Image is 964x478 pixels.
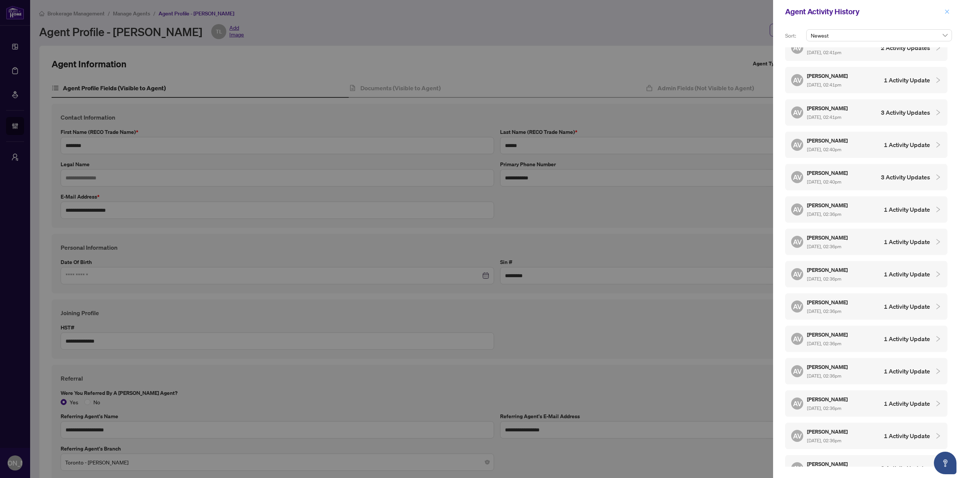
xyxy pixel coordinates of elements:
h4: 1 Activity Update [884,399,930,408]
span: [DATE], 02:36pm [807,341,841,346]
h5: [PERSON_NAME] [807,233,849,242]
span: AV [793,75,802,85]
div: AV[PERSON_NAME] [DATE], 02:36pm1 Activity Update [785,229,947,255]
h5: [PERSON_NAME] [807,201,849,209]
h4: 2 Activity Updates [881,43,930,52]
h5: [PERSON_NAME] [807,298,849,307]
span: collapsed [935,109,941,116]
div: AV[PERSON_NAME] [DATE], 02:36pm1 Activity Update [785,196,947,223]
button: Open asap [934,452,956,474]
h5: [PERSON_NAME] [807,427,849,436]
h5: [PERSON_NAME] [807,104,849,112]
span: AV [793,431,802,441]
span: AV [793,237,802,247]
span: collapsed [935,271,941,278]
div: AV[PERSON_NAME] [DATE], 02:41pm3 Activity Updates [785,99,947,126]
h4: 1 Activity Update [884,367,930,376]
h4: 1 Activity Update [884,205,930,214]
span: AV [793,301,802,312]
span: collapsed [935,432,941,439]
span: AV [793,269,802,279]
span: AV [793,140,802,150]
span: [DATE], 02:41pm [807,82,841,88]
span: collapsed [935,238,941,245]
h5: [PERSON_NAME] [807,168,849,177]
span: close [944,9,950,14]
p: Sort: [785,32,803,40]
span: AV [793,366,802,376]
h4: 1 Activity Update [884,270,930,279]
span: AV [793,398,802,409]
h4: 1 Activity Update [884,334,930,343]
h5: [PERSON_NAME] [807,395,849,404]
span: collapsed [935,174,941,181]
span: collapsed [935,141,941,148]
div: AV[PERSON_NAME] [DATE], 02:36pm1 Activity Update [785,390,947,417]
span: [DATE], 02:40pm [807,179,841,185]
div: AV[PERSON_NAME] [DATE], 02:41pm1 Activity Update [785,67,947,93]
h5: [PERSON_NAME] [807,460,849,468]
span: AV [793,107,802,118]
h5: [PERSON_NAME] [807,266,849,274]
span: [DATE], 02:36pm [807,211,841,217]
h4: 8 Activity Updates [881,464,930,473]
span: collapsed [935,400,941,407]
div: Agent Activity History [785,6,942,17]
span: [DATE], 02:36pm [807,308,841,314]
h5: [PERSON_NAME] [807,71,849,80]
span: collapsed [935,335,941,342]
span: AV [793,204,802,215]
span: AV [793,334,802,344]
span: [DATE], 02:36pm [807,438,841,443]
h4: 3 Activity Updates [881,108,930,117]
div: AV[PERSON_NAME] [DATE], 02:36pm1 Activity Update [785,261,947,287]
span: [DATE], 02:41pm [807,50,841,55]
h5: [PERSON_NAME] [807,330,849,339]
span: AV [793,463,802,473]
span: [DATE], 02:36pm [807,276,841,282]
h5: [PERSON_NAME] [807,136,849,145]
div: AV[PERSON_NAME] [DATE], 02:36pm1 Activity Update [785,293,947,320]
span: collapsed [935,206,941,213]
span: [DATE], 02:36pm [807,244,841,249]
span: AV [793,172,802,182]
span: [DATE], 02:36pm [807,405,841,411]
h4: 1 Activity Update [884,76,930,85]
div: AV[PERSON_NAME] [DATE], 02:36pm1 Activity Update [785,326,947,352]
h4: 1 Activity Update [884,302,930,311]
span: collapsed [935,44,941,51]
h5: [PERSON_NAME] [807,363,849,371]
div: AV[PERSON_NAME] [DATE], 02:36pm1 Activity Update [785,423,947,449]
h4: 1 Activity Update [884,140,930,149]
span: [DATE], 02:41pm [807,114,841,120]
span: [DATE], 02:40pm [807,147,841,152]
div: AV[PERSON_NAME] [DATE], 02:41pm2 Activity Updates [785,35,947,61]
span: collapsed [935,368,941,375]
h4: 1 Activity Update [884,431,930,440]
div: AV[PERSON_NAME] [DATE], 02:40pm3 Activity Updates [785,164,947,190]
div: AV[PERSON_NAME] [DATE], 02:40pm1 Activity Update [785,132,947,158]
span: AV [793,42,802,53]
h4: 3 Activity Updates [881,173,930,182]
span: Newest [811,30,947,41]
span: collapsed [935,77,941,83]
div: AV[PERSON_NAME] [DATE], 02:36pm1 Activity Update [785,358,947,384]
span: [DATE], 02:36pm [807,373,841,379]
span: collapsed [935,303,941,310]
h4: 1 Activity Update [884,237,930,246]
